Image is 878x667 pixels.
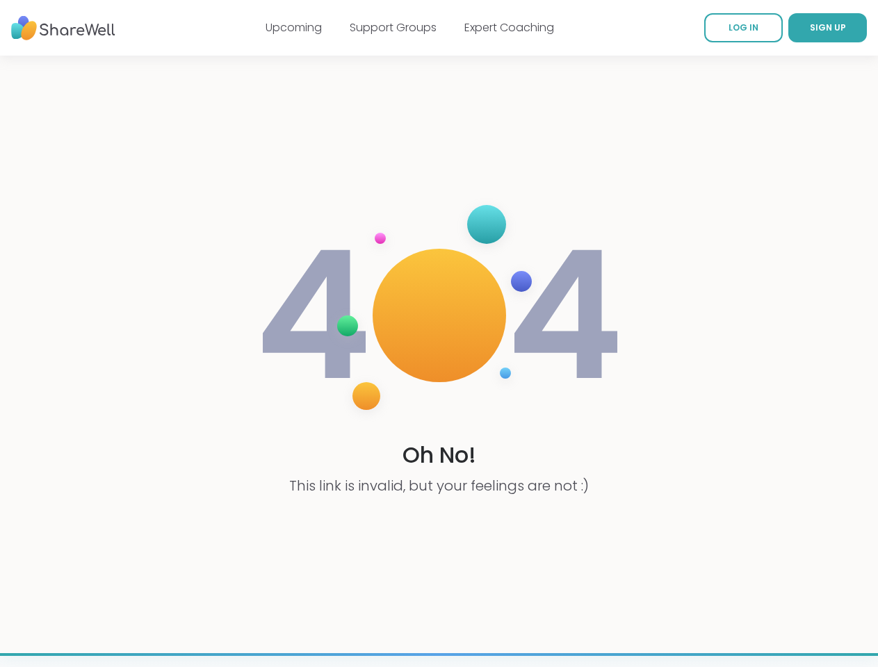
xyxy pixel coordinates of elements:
[788,13,867,42] a: SIGN UP
[254,191,624,440] img: 404
[350,19,437,35] a: Support Groups
[704,13,783,42] a: LOG IN
[403,440,476,471] h1: Oh No!
[266,19,322,35] a: Upcoming
[289,476,589,495] p: This link is invalid, but your feelings are not :)
[11,9,115,47] img: ShareWell Nav Logo
[810,22,846,33] span: SIGN UP
[464,19,554,35] a: Expert Coaching
[729,22,758,33] span: LOG IN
